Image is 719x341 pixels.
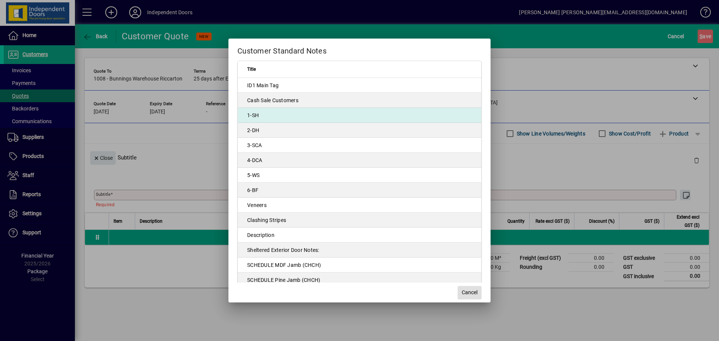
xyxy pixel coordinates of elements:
[238,198,481,213] td: Veneers
[238,123,481,138] td: 2-DH
[247,65,256,73] span: Title
[238,183,481,198] td: 6-BF
[238,213,481,228] td: Clashing Stripes
[238,78,481,93] td: ID1 Main Tag
[228,39,491,60] h2: Customer Standard Notes
[238,153,481,168] td: 4-DCA
[238,108,481,123] td: 1-SH
[238,273,481,287] td: SCHEDULE Pine Jamb (CHCH)
[238,93,481,108] td: Cash Sale Customers
[238,138,481,153] td: 3-SCA
[458,286,482,299] button: Cancel
[238,243,481,258] td: Sheltered Exterior Door Notes:
[238,228,481,243] td: Description
[462,289,477,296] span: Cancel
[238,258,481,273] td: SCHEDULE MDF Jamb (CHCH)
[238,168,481,183] td: 5-WS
